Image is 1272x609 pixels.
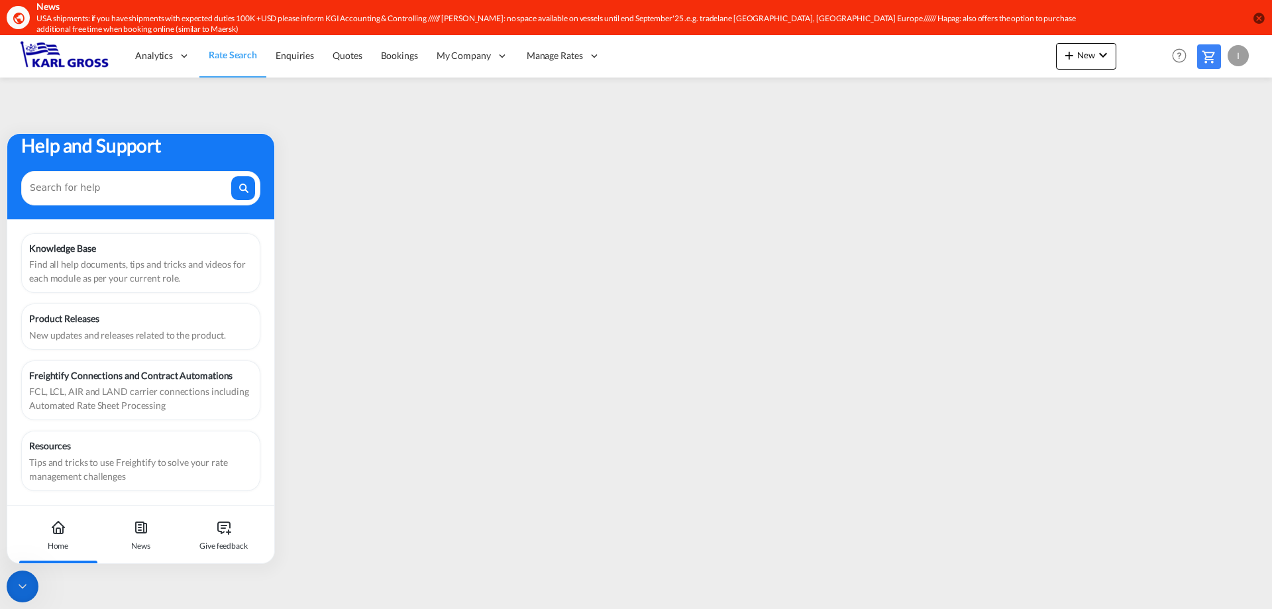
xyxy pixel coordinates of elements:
[266,34,323,78] a: Enquiries
[1168,44,1197,68] div: Help
[517,34,609,78] div: Manage Rates
[333,50,362,61] span: Quotes
[135,49,173,62] span: Analytics
[1168,44,1191,67] span: Help
[1095,47,1111,63] md-icon: icon-chevron-down
[381,50,418,61] span: Bookings
[1056,43,1116,70] button: icon-plus 400-fgNewicon-chevron-down
[527,49,583,62] span: Manage Rates
[437,49,491,62] span: My Company
[276,50,314,61] span: Enquiries
[1061,47,1077,63] md-icon: icon-plus 400-fg
[20,41,109,71] img: 3269c73066d711f095e541db4db89301.png
[1228,45,1249,66] div: I
[199,34,266,78] a: Rate Search
[126,34,199,78] div: Analytics
[36,13,1077,36] div: USA shipments: if you have shipments with expected duties 100K +USD please inform KGI Accounting ...
[372,34,427,78] a: Bookings
[209,49,257,60] span: Rate Search
[427,34,517,78] div: My Company
[1252,11,1265,25] button: icon-close-circle
[12,11,25,25] md-icon: icon-earth
[323,34,371,78] a: Quotes
[1061,50,1111,60] span: New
